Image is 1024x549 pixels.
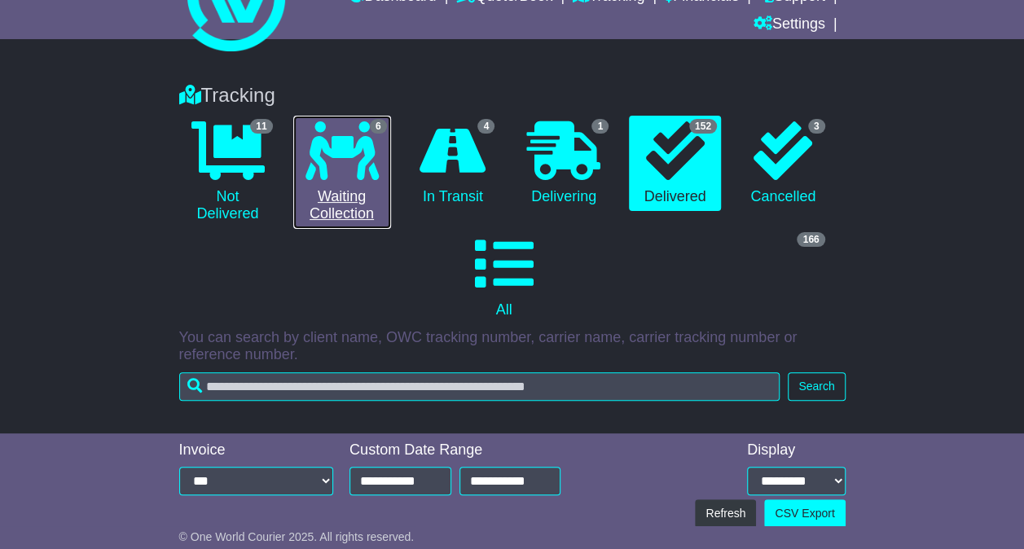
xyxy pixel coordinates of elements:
[250,119,272,134] span: 11
[179,530,415,543] span: © One World Courier 2025. All rights reserved.
[747,441,846,459] div: Display
[370,119,387,134] span: 6
[179,441,334,459] div: Invoice
[689,119,717,134] span: 152
[737,116,829,212] a: 3 Cancelled
[695,499,756,528] button: Refresh
[407,116,499,212] a: 4 In Transit
[477,119,494,134] span: 4
[293,116,391,229] a: 6 Waiting Collection
[764,499,845,528] a: CSV Export
[629,116,721,212] a: 152 Delivered
[515,116,613,212] a: 1 Delivering
[179,229,829,325] a: 166 All
[797,232,824,247] span: 166
[591,119,609,134] span: 1
[788,372,845,401] button: Search
[754,11,825,39] a: Settings
[808,119,825,134] span: 3
[179,329,846,364] p: You can search by client name, OWC tracking number, carrier name, carrier tracking number or refe...
[349,441,560,459] div: Custom Date Range
[171,84,854,108] div: Tracking
[179,116,277,229] a: 11 Not Delivered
